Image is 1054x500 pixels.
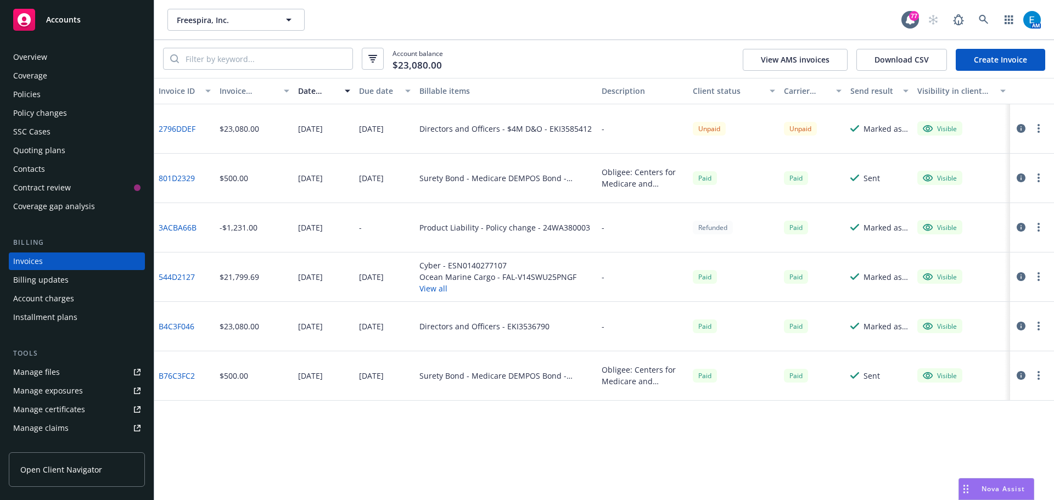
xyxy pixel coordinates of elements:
[9,382,145,400] a: Manage exposures
[159,271,195,283] a: 544D2127
[784,85,830,97] div: Carrier status
[298,271,323,283] div: [DATE]
[13,363,60,381] div: Manage files
[913,78,1010,104] button: Visibility in client dash
[13,104,67,122] div: Policy changes
[419,321,550,332] div: Directors and Officers - EKI3536790
[298,222,323,233] div: [DATE]
[864,172,880,184] div: Sent
[602,166,684,189] div: Obligee: Centers for Medicare and Medicaid Services of the United STates Department of Health and...
[159,222,197,233] a: 3ACBA66B
[846,78,913,104] button: Send result
[359,172,384,184] div: [DATE]
[220,370,248,381] div: $500.00
[693,171,717,185] span: Paid
[909,11,919,21] div: 77
[359,222,362,233] div: -
[419,85,593,97] div: Billable items
[784,369,808,383] div: Paid
[298,321,323,332] div: [DATE]
[13,290,74,307] div: Account charges
[9,198,145,215] a: Coverage gap analysis
[154,78,215,104] button: Invoice ID
[13,198,95,215] div: Coverage gap analysis
[220,271,259,283] div: $21,799.69
[9,179,145,196] a: Contract review
[13,271,69,289] div: Billing updates
[602,321,604,332] div: -
[602,85,684,97] div: Description
[602,222,604,233] div: -
[9,363,145,381] a: Manage files
[9,419,145,437] a: Manage claims
[602,271,604,283] div: -
[13,86,41,103] div: Policies
[9,4,145,35] a: Accounts
[220,172,248,184] div: $500.00
[9,142,145,159] a: Quoting plans
[693,270,717,284] span: Paid
[784,221,808,234] div: Paid
[9,271,145,289] a: Billing updates
[9,237,145,248] div: Billing
[864,271,909,283] div: Marked as sent
[13,401,85,418] div: Manage certificates
[864,222,909,233] div: Marked as sent
[167,9,305,31] button: Freespira, Inc.
[159,370,195,381] a: B76C3FC2
[9,86,145,103] a: Policies
[298,172,323,184] div: [DATE]
[923,272,957,282] div: Visible
[998,9,1020,31] a: Switch app
[784,122,817,136] div: Unpaid
[693,221,733,234] div: Refunded
[359,370,384,381] div: [DATE]
[46,15,81,24] span: Accounts
[177,14,272,26] span: Freespira, Inc.
[393,49,443,69] span: Account balance
[13,252,43,270] div: Invoices
[597,78,688,104] button: Description
[220,85,278,97] div: Invoice amount
[743,49,848,71] button: View AMS invoices
[923,321,957,331] div: Visible
[13,123,51,141] div: SSC Cases
[159,321,194,332] a: B4C3F046
[13,308,77,326] div: Installment plans
[9,438,145,456] a: Manage BORs
[780,78,846,104] button: Carrier status
[688,78,780,104] button: Client status
[923,123,957,133] div: Visible
[9,48,145,66] a: Overview
[693,122,726,136] div: Unpaid
[693,85,763,97] div: Client status
[982,484,1025,493] span: Nova Assist
[13,48,47,66] div: Overview
[13,419,69,437] div: Manage claims
[419,370,593,381] div: Surety Bond - Medicare DEMPOS Bond - LSM1779233
[419,172,593,184] div: Surety Bond - Medicare DEMPOS Bond - LSM1779233
[9,348,145,359] div: Tools
[359,321,384,332] div: [DATE]
[13,67,47,85] div: Coverage
[864,321,909,332] div: Marked as sent
[784,319,808,333] div: Paid
[693,369,717,383] div: Paid
[948,9,969,31] a: Report a Bug
[9,123,145,141] a: SSC Cases
[359,271,384,283] div: [DATE]
[784,171,808,185] div: Paid
[13,438,65,456] div: Manage BORs
[856,49,947,71] button: Download CSV
[693,319,717,333] div: Paid
[393,58,442,72] span: $23,080.00
[294,78,355,104] button: Date issued
[864,370,880,381] div: Sent
[959,479,973,499] div: Drag to move
[9,308,145,326] a: Installment plans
